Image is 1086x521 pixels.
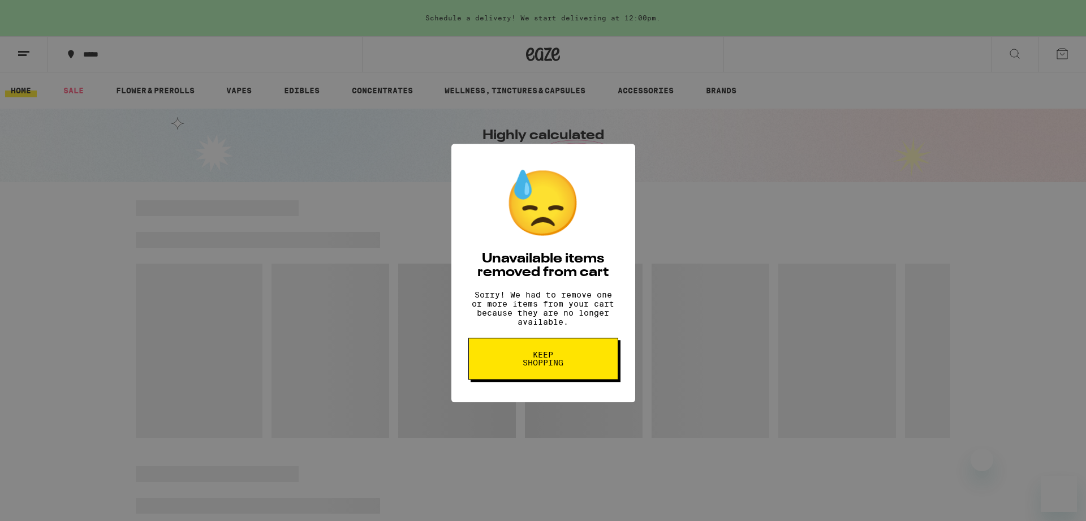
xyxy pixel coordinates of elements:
[468,278,618,314] p: Sorry! We had to remove one or more items from your cart because they are no longer available.
[503,154,583,229] div: 😓
[971,449,993,471] iframe: Close message
[514,338,572,354] span: Keep Shopping
[468,240,618,267] h2: Unavailable items removed from cart
[468,325,618,367] button: Keep Shopping
[1041,476,1077,512] iframe: Button to launch messaging window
